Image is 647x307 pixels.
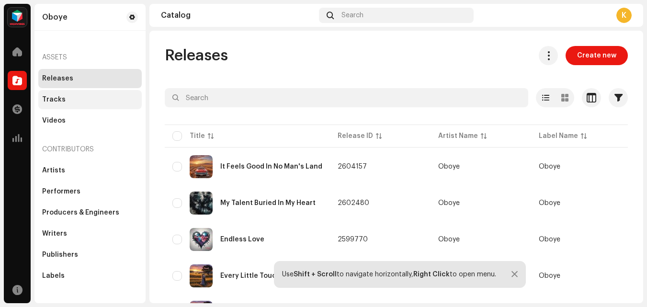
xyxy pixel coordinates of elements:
div: Oboye [42,13,68,21]
div: Tracks [42,96,66,103]
re-m-nav-item: Writers [38,224,142,243]
re-m-nav-item: Artists [38,161,142,180]
div: Publishers [42,251,78,259]
button: Create new [566,46,628,65]
div: Oboye [438,200,460,206]
div: Labels [42,272,65,280]
span: 2602480 [338,200,369,206]
span: Oboye [539,273,560,279]
div: Performers [42,188,80,195]
span: Oboye [438,163,523,170]
div: Oboye [438,236,460,243]
re-m-nav-item: Releases [38,69,142,88]
span: Oboye [539,163,560,170]
img: dd813062-4445-4c17-bd85-4c27397fefba [190,155,213,178]
div: Oboye [438,163,460,170]
div: Releases [42,75,73,82]
div: Use to navigate horizontally, to open menu. [282,271,496,278]
img: 4788e6a5-ad58-499a-bd20-8fbe25388398 [190,192,213,215]
span: Releases [165,46,228,65]
span: 2599770 [338,236,368,243]
div: Endless Love [220,236,264,243]
div: K [616,8,632,23]
re-m-nav-item: Labels [38,266,142,285]
re-m-nav-item: Publishers [38,245,142,264]
div: Writers [42,230,67,238]
input: Search [165,88,528,107]
re-a-nav-header: Contributors [38,138,142,161]
div: Every Little Touch [220,273,281,279]
span: Search [341,11,363,19]
re-m-nav-item: Producers & Engineers [38,203,142,222]
span: Create new [577,46,616,65]
span: Oboye [438,200,523,206]
span: Oboye [539,236,560,243]
re-m-nav-item: Tracks [38,90,142,109]
span: Oboye [539,200,560,206]
div: Artist Name [438,131,478,141]
div: Label Name [539,131,578,141]
img: 528f8549-56f3-4e5d-81e3-c166921d7a47 [190,228,213,251]
div: Artists [42,167,65,174]
strong: Shift + Scroll [294,271,337,278]
div: Producers & Engineers [42,209,119,216]
strong: Right Click [413,271,450,278]
re-a-nav-header: Assets [38,46,142,69]
div: Release ID [338,131,373,141]
div: Title [190,131,205,141]
re-m-nav-item: Videos [38,111,142,130]
span: 2604157 [338,163,367,170]
img: feab3aad-9b62-475c-8caf-26f15a9573ee [8,8,27,27]
div: It Feels Good In No Man's Land [220,163,322,170]
div: Catalog [161,11,315,19]
img: 77227c2b-4f24-4c75-9818-c07b1c11585b [190,264,213,287]
div: Videos [42,117,66,125]
span: Oboye [438,236,523,243]
div: My Talent Buried In My Heart [220,200,316,206]
re-m-nav-item: Performers [38,182,142,201]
